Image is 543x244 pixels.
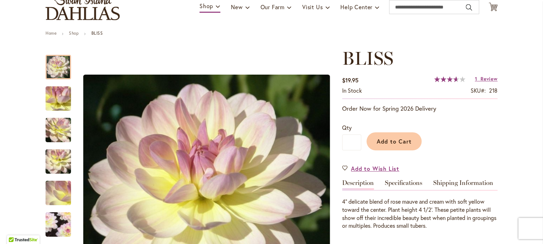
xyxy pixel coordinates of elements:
[434,76,465,82] div: 73%
[46,111,78,142] div: BLISS
[342,198,497,230] p: 4" delicate blend of rose mauve and cream with soft yellow toward the center. Plant height 4 1/2'...
[475,75,477,82] span: 1
[5,219,25,239] iframe: Launch Accessibility Center
[342,47,393,69] span: BLISS
[199,2,213,10] span: Shop
[46,205,71,237] div: BLISS
[377,138,412,145] span: Add to Cart
[33,111,84,149] img: BLISS
[46,79,78,111] div: BLISS
[260,3,284,11] span: Our Farm
[91,30,103,36] strong: BLISS
[342,104,497,113] p: Order Now for Spring 2026 Delivery
[342,76,358,84] span: $19.95
[342,180,497,230] div: Detailed Product Info
[46,174,78,205] div: BLISS
[342,87,362,95] div: Availability
[489,87,497,95] div: 218
[33,174,84,212] img: BLISS
[481,75,497,82] span: Review
[46,48,78,79] div: BLISS
[475,75,497,82] a: 1 Review
[340,3,372,11] span: Help Center
[342,180,374,190] a: Description
[69,30,79,36] a: Shop
[342,164,399,173] a: Add to Wish List
[46,142,78,174] div: BLISS
[231,3,243,11] span: New
[33,143,84,181] img: BLISS
[342,87,362,94] span: In stock
[366,132,422,150] button: Add to Cart
[46,30,56,36] a: Home
[385,180,422,190] a: Specifications
[33,80,84,118] img: BLISS
[351,164,399,173] span: Add to Wish List
[433,180,493,190] a: Shipping Information
[302,3,323,11] span: Visit Us
[471,87,486,94] strong: SKU
[342,124,352,131] span: Qty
